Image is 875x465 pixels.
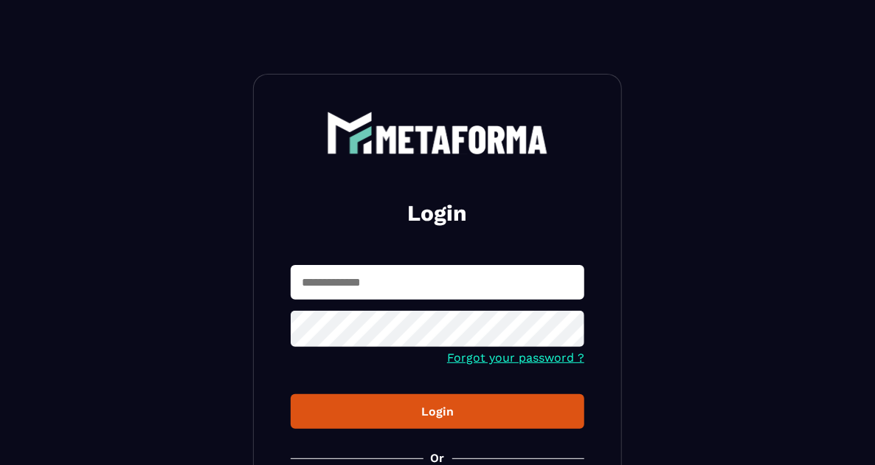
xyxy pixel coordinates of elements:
img: logo [327,111,548,154]
button: Login [291,394,584,429]
a: logo [291,111,584,154]
p: Or [431,451,445,465]
a: Forgot your password ? [447,351,584,365]
div: Login [302,404,573,418]
h2: Login [308,199,567,228]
